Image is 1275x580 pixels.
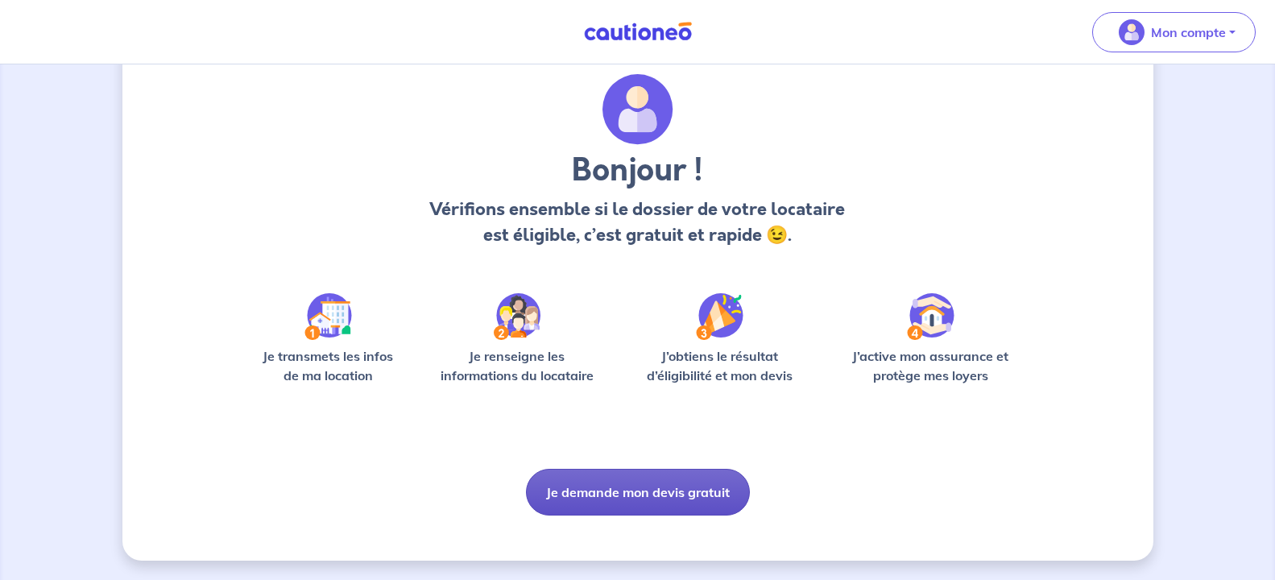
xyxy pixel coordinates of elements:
[602,74,673,145] img: archivate
[837,346,1025,385] p: J’active mon assurance et protège mes loyers
[1151,23,1226,42] p: Mon compte
[304,293,352,340] img: /static/90a569abe86eec82015bcaae536bd8e6/Step-1.svg
[1092,12,1256,52] button: illu_account_valid_menu.svgMon compte
[629,346,811,385] p: J’obtiens le résultat d’éligibilité et mon devis
[494,293,540,340] img: /static/c0a346edaed446bb123850d2d04ad552/Step-2.svg
[907,293,954,340] img: /static/bfff1cf634d835d9112899e6a3df1a5d/Step-4.svg
[425,197,850,248] p: Vérifions ensemble si le dossier de votre locataire est éligible, c’est gratuit et rapide 😉.
[431,346,604,385] p: Je renseigne les informations du locataire
[696,293,743,340] img: /static/f3e743aab9439237c3e2196e4328bba9/Step-3.svg
[577,22,698,42] img: Cautioneo
[1119,19,1145,45] img: illu_account_valid_menu.svg
[526,469,750,516] button: Je demande mon devis gratuit
[251,346,405,385] p: Je transmets les infos de ma location
[425,151,850,190] h3: Bonjour !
